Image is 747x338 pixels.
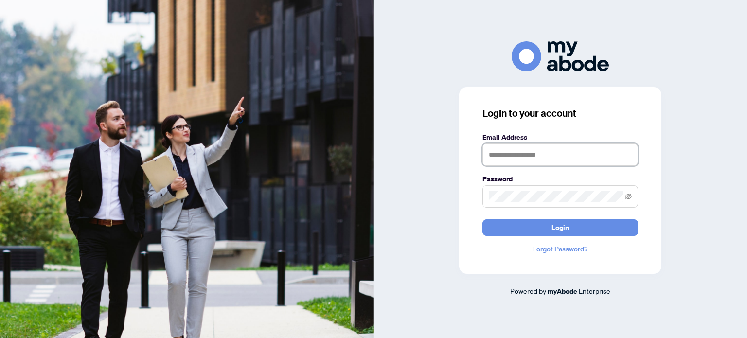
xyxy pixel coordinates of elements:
a: Forgot Password? [482,244,638,254]
button: Login [482,219,638,236]
span: Enterprise [579,286,610,295]
a: myAbode [548,286,577,297]
span: Powered by [510,286,546,295]
span: eye-invisible [625,193,632,200]
label: Password [482,174,638,184]
img: ma-logo [512,41,609,71]
label: Email Address [482,132,638,142]
span: Login [551,220,569,235]
h3: Login to your account [482,107,638,120]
